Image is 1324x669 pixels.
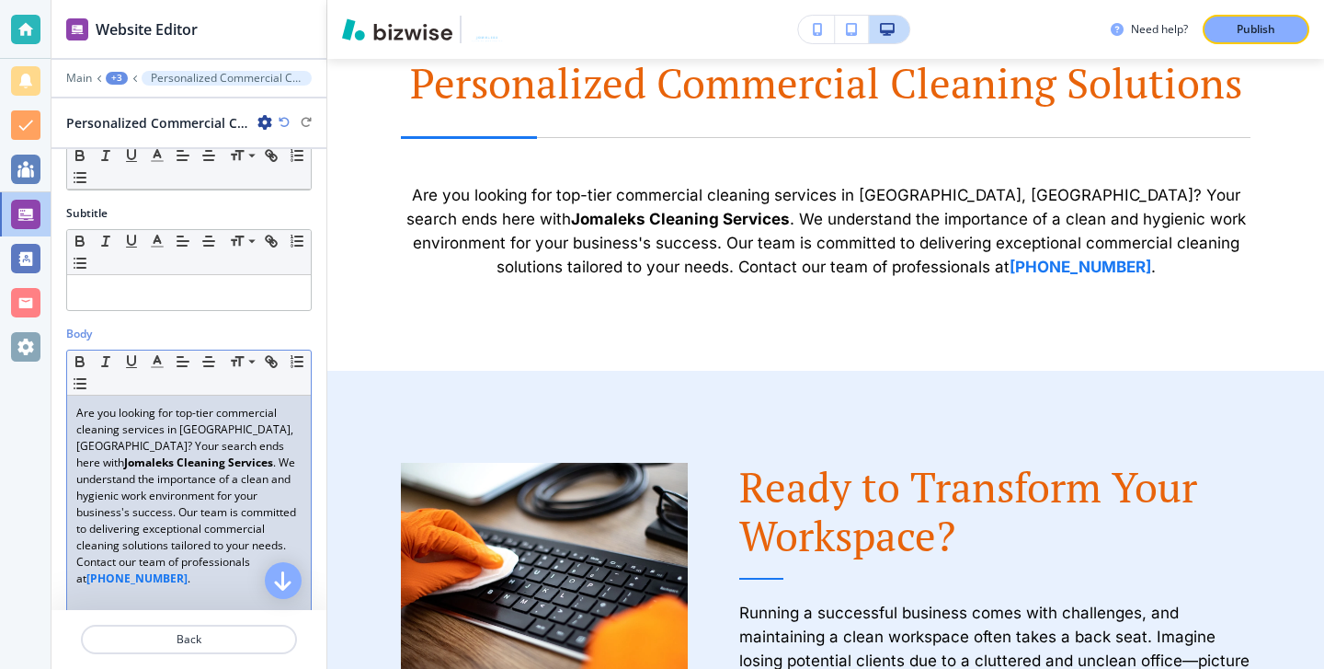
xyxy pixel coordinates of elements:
img: Bizwise Logo [342,18,452,40]
img: editor icon [66,18,88,40]
strong: Jomaleks Cleaning Services [571,210,790,228]
h3: Need help? [1131,21,1188,38]
button: Publish [1203,15,1309,44]
button: Main [66,72,92,85]
p: Personalized Commercial Cleaning Solutions [151,72,302,85]
a: [PHONE_NUMBER] [86,571,188,586]
p: Back [83,631,295,648]
a: . [188,571,190,586]
p: Are you looking for top-tier commercial cleaning services in [GEOGRAPHIC_DATA], [GEOGRAPHIC_DATA]... [401,183,1250,279]
h2: Body [66,326,92,342]
h2: Subtitle [66,205,108,222]
h2: Website Editor [96,18,198,40]
button: Back [81,625,297,654]
span: Personalized Commercial Cleaning Solutions [410,55,1242,110]
p: Publish [1237,21,1275,38]
span: Ready to Transform Your Workspace? [739,459,1207,563]
button: Personalized Commercial Cleaning Solutions [142,71,312,86]
p: Are you looking for top-tier commercial cleaning services in [GEOGRAPHIC_DATA], [GEOGRAPHIC_DATA]... [76,405,302,587]
button: +3 [106,72,128,85]
h2: Personalized Commercial Cleaning Solutions [66,113,250,133]
a: [PHONE_NUMBER] [1010,258,1151,276]
strong: Jomaleks Cleaning Services [124,455,273,470]
img: Your Logo [469,15,506,44]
